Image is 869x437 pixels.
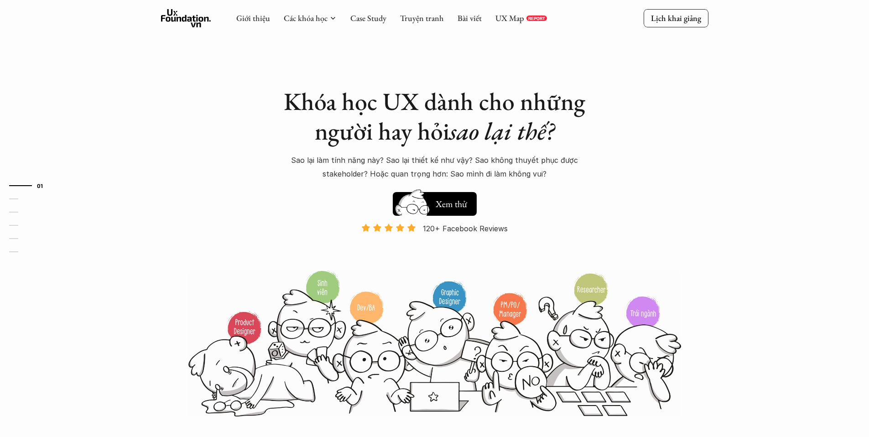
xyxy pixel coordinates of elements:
[275,153,594,181] p: Sao lại làm tính năng này? Sao lại thiết kế như vậy? Sao không thuyết phục được stakeholder? Hoặc...
[526,16,547,21] a: REPORT
[495,13,524,23] a: UX Map
[9,180,52,191] a: 01
[458,13,482,23] a: Bài viết
[423,222,508,235] p: 120+ Facebook Reviews
[644,9,708,27] a: Lịch khai giảng
[37,182,43,188] strong: 01
[436,198,467,210] h5: Xem thử
[284,13,328,23] a: Các khóa học
[350,13,386,23] a: Case Study
[275,87,594,146] h1: Khóa học UX dành cho những người hay hỏi
[528,16,545,21] p: REPORT
[354,223,516,269] a: 120+ Facebook Reviews
[400,13,444,23] a: Truyện tranh
[393,187,477,216] a: Xem thử
[449,115,554,147] em: sao lại thế?
[651,13,701,23] p: Lịch khai giảng
[236,13,270,23] a: Giới thiệu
